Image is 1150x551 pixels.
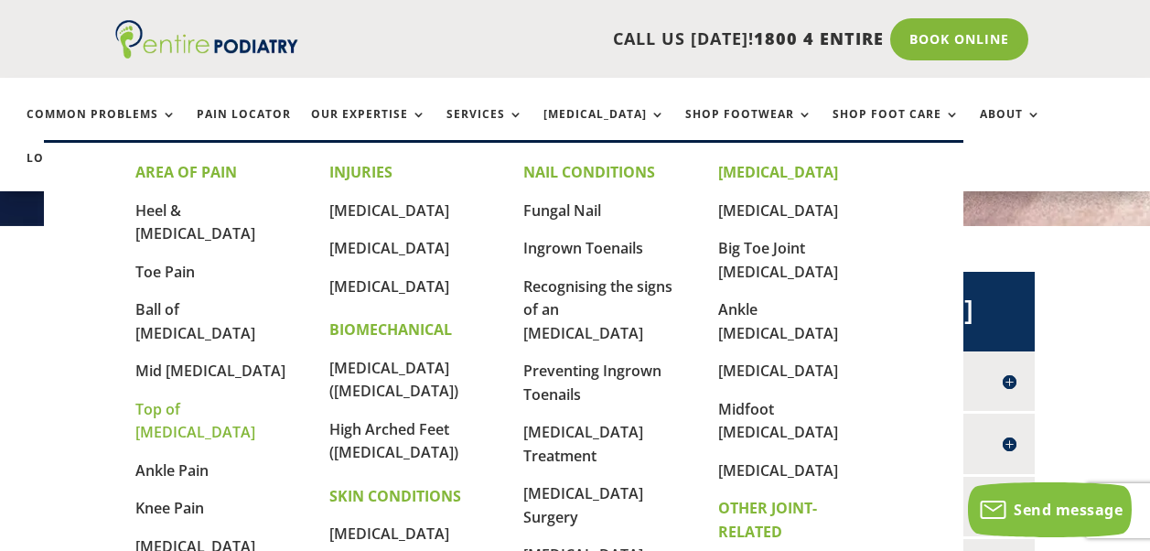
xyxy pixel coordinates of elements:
a: Shop Footwear [685,108,812,147]
a: Midfoot [MEDICAL_DATA] [718,399,838,443]
a: Top of [MEDICAL_DATA] [135,399,255,443]
a: Pain Locator [197,108,291,147]
a: Services [446,108,523,147]
strong: OTHER JOINT-RELATED [718,498,817,542]
strong: INJURIES [329,162,392,182]
a: Ball of [MEDICAL_DATA] [135,299,255,343]
a: Mid [MEDICAL_DATA] [135,361,285,381]
a: [MEDICAL_DATA] ([MEDICAL_DATA]) [329,358,458,402]
a: [MEDICAL_DATA] [718,361,838,381]
a: Toe Pain [135,262,195,282]
a: Ankle [MEDICAL_DATA] [718,299,838,343]
a: Common Problems [27,108,177,147]
button: Send message [968,482,1132,537]
a: Entire Podiatry [115,44,298,62]
strong: [MEDICAL_DATA] [718,162,838,182]
a: Fungal Nail [523,200,601,221]
a: Knee Pain [135,498,204,518]
a: Ingrown Toenails [523,238,643,258]
strong: AREA OF PAIN [135,162,237,182]
a: [MEDICAL_DATA] [329,276,449,297]
img: logo (1) [115,20,298,59]
strong: SKIN CONDITIONS [329,486,461,506]
a: Book Online [890,18,1028,60]
span: 1800 4 ENTIRE [754,27,884,49]
a: Preventing Ingrown Toenails [523,361,661,405]
strong: BIOMECHANICAL [329,319,452,340]
a: Recognising the signs of an [MEDICAL_DATA] [523,276,672,343]
span: Send message [1014,500,1123,520]
a: [MEDICAL_DATA] [329,200,449,221]
a: [MEDICAL_DATA] [329,238,449,258]
a: Big Toe Joint [MEDICAL_DATA] [718,238,838,282]
p: CALL US [DATE]! [321,27,884,51]
a: [MEDICAL_DATA] [543,108,665,147]
a: Locations [27,152,118,191]
a: Ankle Pain [135,460,209,481]
a: [MEDICAL_DATA] Surgery [523,483,643,527]
a: [MEDICAL_DATA] [718,200,838,221]
a: Shop Foot Care [833,108,960,147]
a: Our Expertise [311,108,426,147]
a: Heel & [MEDICAL_DATA] [135,200,255,244]
a: [MEDICAL_DATA] Treatment [523,422,643,466]
a: High Arched Feet ([MEDICAL_DATA]) [329,419,458,463]
a: About [980,108,1041,147]
strong: NAIL CONDITIONS [523,162,655,182]
a: [MEDICAL_DATA] [329,524,449,544]
a: [MEDICAL_DATA] [718,460,838,481]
